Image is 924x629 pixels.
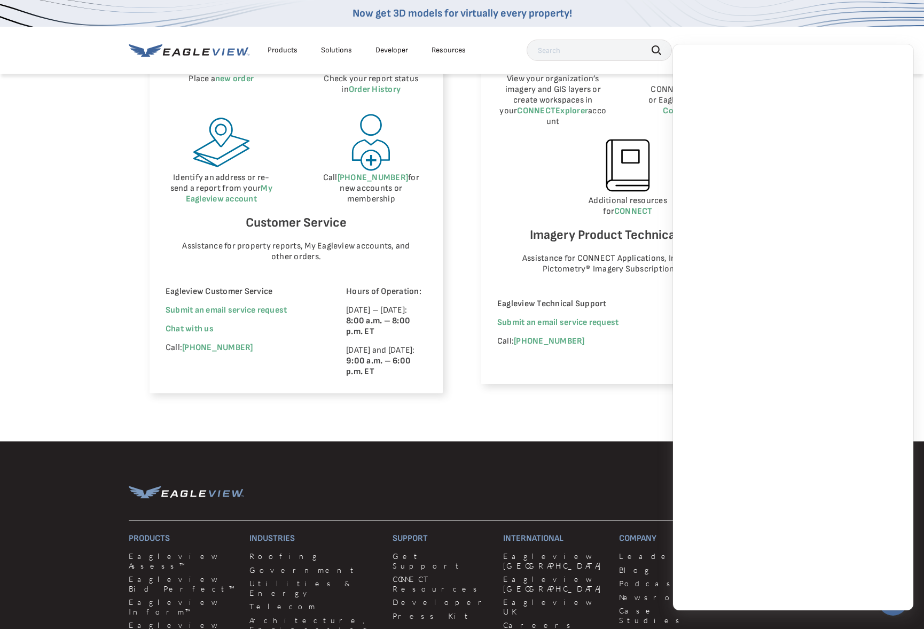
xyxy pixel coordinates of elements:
strong: 9:00 a.m. – 6:00 p.m. ET [346,356,411,377]
a: Case Studies [619,606,727,625]
a: Eagleview Bid Perfect™ [129,574,237,593]
a: CONNECTExplorer [517,106,588,116]
a: Press Kit [393,611,490,621]
a: Newsroom [619,593,727,602]
a: Submit an email service request [166,305,287,315]
a: Developer [375,45,408,55]
a: Roofing [249,552,380,561]
p: Eagleview Customer Service [166,286,317,297]
a: [PHONE_NUMBER] [338,173,408,183]
p: Identify an address or re-send a report from your [166,173,277,205]
h3: Support [393,533,490,543]
a: Now get 3D models for virtually every property! [353,7,572,20]
a: My Eagleview account [186,183,272,204]
h3: International [503,533,606,543]
a: Order History [349,84,401,95]
div: Solutions [321,45,352,55]
a: Developer [393,597,490,607]
p: Call for new accounts or membership [316,173,427,205]
p: Place a [166,74,277,84]
a: Eagleview Assess™ [129,552,237,570]
strong: 8:00 a.m. – 8:00 p.m. ET [346,316,410,337]
a: Submit an email service request [497,317,618,328]
p: Eagleview Technical Support [497,299,648,309]
h6: Imagery Product Technical Support [497,225,758,245]
a: Utilities & Energy [249,579,380,597]
p: Interested in a CONNECTExplorer account or Eagleview Cloud imagery? [DATE]. [647,74,759,117]
a: CONNECT [614,206,653,216]
p: View your organization’s imagery and GIS layers or create workspaces in your account [497,74,609,127]
p: Additional resources for [497,196,758,217]
p: [DATE] and [DATE]: [346,345,427,377]
p: Check your report status in [316,74,427,95]
p: Assistance for CONNECT Applications, Integrations, and Pictometry® Imagery Subscription Products: [508,253,748,275]
h3: Company [619,533,727,543]
p: [DATE] – [DATE]: [346,305,427,337]
a: Telecom [249,602,380,611]
a: Eagleview Inform™ [129,597,237,616]
a: new order [215,74,254,84]
div: Products [268,45,297,55]
p: Call: [166,343,317,353]
a: [PHONE_NUMBER] [514,336,584,346]
a: Get Support [393,552,490,570]
p: Assistance for property reports, My Eagleview accounts, and other orders. [176,241,417,262]
a: CONNECT Resources [393,574,490,593]
p: Call: [497,336,648,347]
a: Eagleview UK [503,597,606,616]
a: [PHONE_NUMBER] [182,343,253,353]
a: Eagleview [GEOGRAPHIC_DATA] [503,574,606,593]
input: Search [527,40,672,61]
a: Contact Sales [663,106,716,116]
a: Blog [619,565,727,575]
h3: Industries [249,533,380,543]
h6: Customer Service [166,213,427,233]
h3: Products [129,533,237,543]
div: Resources [432,45,466,55]
a: Government [249,565,380,575]
span: Chat with us [166,324,214,334]
a: Eagleview [GEOGRAPHIC_DATA] [503,552,606,570]
a: Podcast [619,579,727,588]
p: Hours of Operation: [346,286,427,297]
a: Leadership [619,552,727,561]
